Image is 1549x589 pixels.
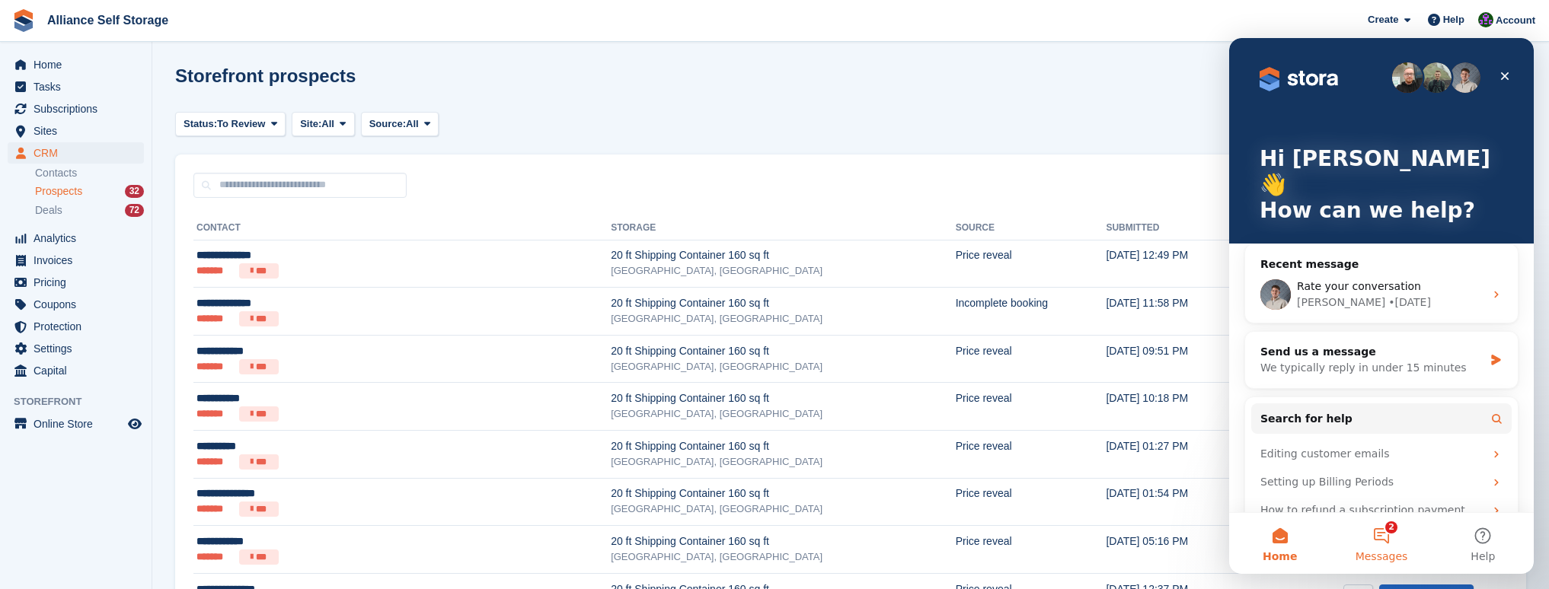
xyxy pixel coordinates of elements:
[611,295,956,311] div: 20 ft Shipping Container 160 sq ft
[1496,13,1535,28] span: Account
[1368,12,1398,27] span: Create
[1106,216,1240,240] th: Submitted
[611,359,956,374] div: [GEOGRAPHIC_DATA], [GEOGRAPHIC_DATA]
[34,228,125,249] span: Analytics
[8,294,144,315] a: menu
[611,549,956,565] div: [GEOGRAPHIC_DATA], [GEOGRAPHIC_DATA]
[1106,383,1240,431] td: [DATE] 10:18 PM
[125,204,144,217] div: 72
[956,431,1107,479] td: Price reveal
[956,216,1107,240] th: Source
[369,116,406,132] span: Source:
[956,240,1107,288] td: Price reveal
[14,394,152,409] span: Storefront
[34,250,125,271] span: Invoices
[126,415,144,433] a: Preview store
[217,116,265,132] span: To Review
[8,272,144,293] a: menu
[611,390,956,406] div: 20 ft Shipping Container 160 sq ft
[956,288,1107,336] td: Incomplete booking
[34,360,125,381] span: Capital
[8,250,144,271] a: menu
[175,112,286,137] button: Status: To Review
[956,526,1107,574] td: Price reveal
[193,216,611,240] th: Contact
[8,98,144,119] a: menu
[956,335,1107,383] td: Price reveal
[611,438,956,454] div: 20 ft Shipping Container 160 sq ft
[1443,12,1464,27] span: Help
[35,184,82,199] span: Prospects
[8,120,144,142] a: menu
[321,116,334,132] span: All
[1478,12,1493,27] img: Romilly Norton
[1106,431,1240,479] td: [DATE] 01:27 PM
[611,533,956,549] div: 20 ft Shipping Container 160 sq ft
[175,65,356,86] h1: Storefront prospects
[611,216,956,240] th: Storage
[34,54,125,75] span: Home
[361,112,439,137] button: Source: All
[611,263,956,279] div: [GEOGRAPHIC_DATA], [GEOGRAPHIC_DATA]
[8,76,144,97] a: menu
[8,413,144,435] a: menu
[611,454,956,470] div: [GEOGRAPHIC_DATA], [GEOGRAPHIC_DATA]
[611,501,956,517] div: [GEOGRAPHIC_DATA], [GEOGRAPHIC_DATA]
[8,316,144,337] a: menu
[125,185,144,198] div: 32
[956,478,1107,526] td: Price reveal
[1106,526,1240,574] td: [DATE] 05:16 PM
[8,338,144,359] a: menu
[184,116,217,132] span: Status:
[41,8,174,33] a: Alliance Self Storage
[1229,38,1534,574] iframe: Intercom live chat
[8,54,144,75] a: menu
[34,272,125,293] span: Pricing
[34,294,125,315] span: Coupons
[35,166,144,180] a: Contacts
[611,247,956,263] div: 20 ft Shipping Container 160 sq ft
[956,383,1107,431] td: Price reveal
[1106,288,1240,336] td: [DATE] 11:58 PM
[611,343,956,359] div: 20 ft Shipping Container 160 sq ft
[34,98,125,119] span: Subscriptions
[34,142,125,164] span: CRM
[12,9,35,32] img: stora-icon-8386f47178a22dfd0bd8f6a31ec36ba5ce8667c1dd55bd0f319d3a0aa187defe.svg
[406,116,419,132] span: All
[8,228,144,249] a: menu
[300,116,321,132] span: Site:
[35,203,62,218] span: Deals
[34,316,125,337] span: Protection
[34,120,125,142] span: Sites
[292,112,355,137] button: Site: All
[34,338,125,359] span: Settings
[1106,240,1240,288] td: [DATE] 12:49 PM
[1106,478,1240,526] td: [DATE] 01:54 PM
[34,76,125,97] span: Tasks
[8,142,144,164] a: menu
